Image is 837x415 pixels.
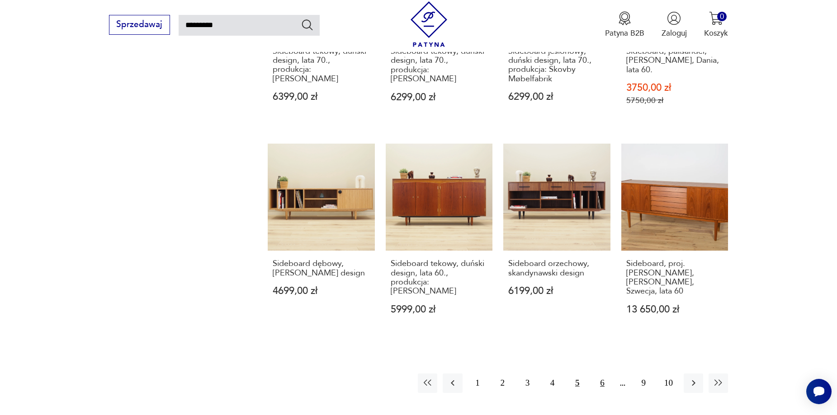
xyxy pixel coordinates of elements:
p: Koszyk [704,28,728,38]
img: Ikona medalu [618,11,632,25]
h3: Sideboard orzechowy, skandynawski design [508,259,605,278]
button: 4 [543,373,562,393]
button: 5 [567,373,587,393]
p: Patyna B2B [605,28,644,38]
a: Sideboard tekowy, duński design, lata 60., produkcja: DaniaSideboard tekowy, duński design, lata ... [386,144,493,335]
a: Sprzedawaj [109,22,170,29]
button: Zaloguj [662,11,687,38]
h3: Sideboard tekowy, duński design, lata 70., produkcja: [PERSON_NAME] [391,47,488,84]
button: 3 [518,373,537,393]
button: 2 [493,373,512,393]
p: 6299,00 zł [508,92,605,102]
a: Sideboard, proj. N. Jonsson, Hugo Troeds, Szwecja, lata 60Sideboard, proj. [PERSON_NAME], [PERSON... [621,144,728,335]
a: Ikona medaluPatyna B2B [605,11,644,38]
button: Sprzedawaj [109,15,170,35]
button: 6 [592,373,612,393]
p: 3750,00 zł [626,83,724,93]
h3: Sideboard jesionowy, duński design, lata 70., produkcja: Skovby Møbelfabrik [508,47,605,84]
iframe: Smartsupp widget button [806,379,832,404]
img: Patyna - sklep z meblami i dekoracjami vintage [406,1,452,47]
button: 0Koszyk [704,11,728,38]
p: 5999,00 zł [391,305,488,314]
div: 0 [717,12,727,21]
p: 6399,00 zł [273,92,370,102]
p: 4699,00 zł [273,286,370,296]
a: Sideboard dębowy, skandynawski designSideboard dębowy, [PERSON_NAME] design4699,00 zł [268,144,375,335]
img: Ikona koszyka [709,11,723,25]
p: Zaloguj [662,28,687,38]
button: Szukaj [301,18,314,31]
h3: Sideboard tekowy, duński design, lata 60., produkcja: [PERSON_NAME] [391,259,488,296]
p: 6299,00 zł [391,93,488,102]
p: 6199,00 zł [508,286,605,296]
h3: Sideboard, palisander, [PERSON_NAME], Dania, lata 60. [626,47,724,75]
h3: Sideboard, proj. [PERSON_NAME], [PERSON_NAME], Szwecja, lata 60 [626,259,724,296]
img: Ikonka użytkownika [667,11,681,25]
p: 13 650,00 zł [626,305,724,314]
p: 5750,00 zł [626,96,724,105]
button: 9 [634,373,653,393]
button: 10 [659,373,678,393]
h3: Sideboard tekowy, duński design, lata 70., produkcja: [PERSON_NAME] [273,47,370,84]
h3: Sideboard dębowy, [PERSON_NAME] design [273,259,370,278]
button: 1 [468,373,487,393]
button: Patyna B2B [605,11,644,38]
a: Sideboard orzechowy, skandynawski designSideboard orzechowy, skandynawski design6199,00 zł [503,144,610,335]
